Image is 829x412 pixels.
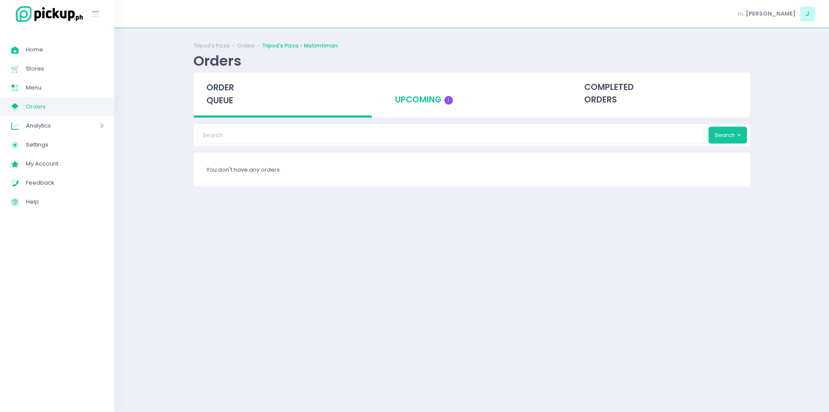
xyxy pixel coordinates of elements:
[26,82,104,93] span: Menu
[193,42,230,50] a: Tripod's Pizza
[709,127,747,143] button: Search
[383,73,561,115] div: upcoming
[193,52,241,69] div: Orders
[800,6,815,22] span: J
[26,177,104,188] span: Feedback
[26,44,104,55] span: Home
[196,127,704,143] input: Search
[237,42,255,50] a: Orders
[738,10,744,18] span: Hi,
[26,139,104,150] span: Settings
[11,5,84,23] img: logo
[194,153,750,186] div: You don't have any orders.
[26,158,104,169] span: My Account
[26,63,104,74] span: Stores
[262,42,338,50] a: Tripod's Pizza - Matimtiman
[26,120,76,131] span: Analytics
[444,96,453,105] span: 1
[26,101,104,112] span: Orders
[572,73,750,115] div: completed orders
[206,82,234,106] span: order queue
[26,196,104,208] span: Help
[746,10,796,18] span: [PERSON_NAME]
